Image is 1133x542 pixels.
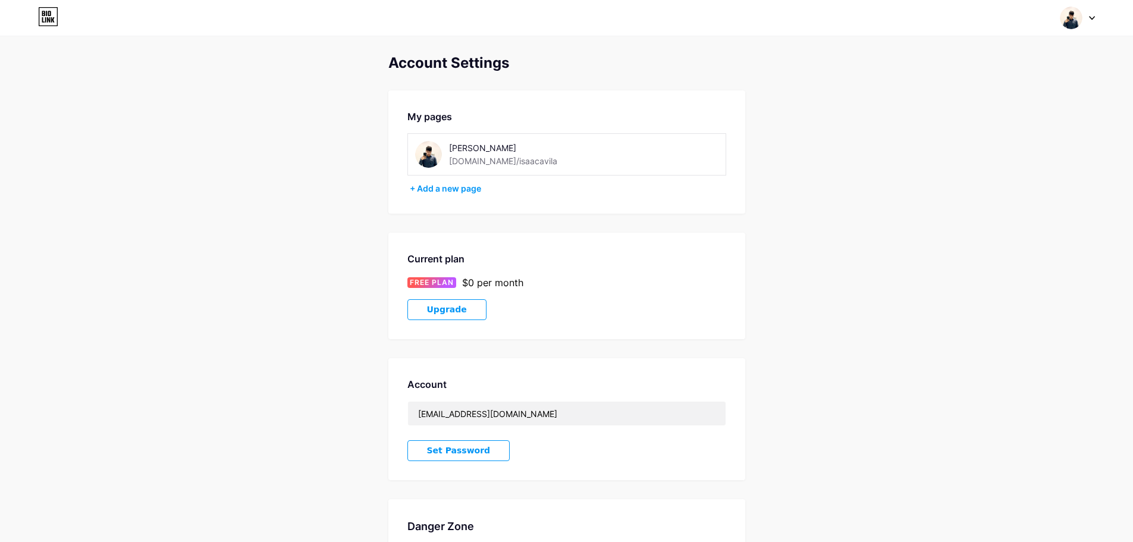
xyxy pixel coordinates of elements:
span: Set Password [427,446,491,456]
div: My pages [407,109,726,124]
button: Upgrade [407,299,487,320]
div: [PERSON_NAME] [449,142,617,154]
div: $0 per month [462,275,523,290]
div: Current plan [407,252,726,266]
img: Isaac Ávila [1060,7,1082,29]
div: [DOMAIN_NAME]/isaacavila [449,155,557,167]
input: Email [408,402,726,425]
button: Set Password [407,440,510,461]
div: + Add a new page [410,183,726,195]
img: isaacavila [415,141,442,168]
div: Account [407,377,726,391]
span: FREE PLAN [410,277,454,288]
div: Account Settings [388,55,745,71]
div: Danger Zone [407,518,726,534]
span: Upgrade [427,305,467,315]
